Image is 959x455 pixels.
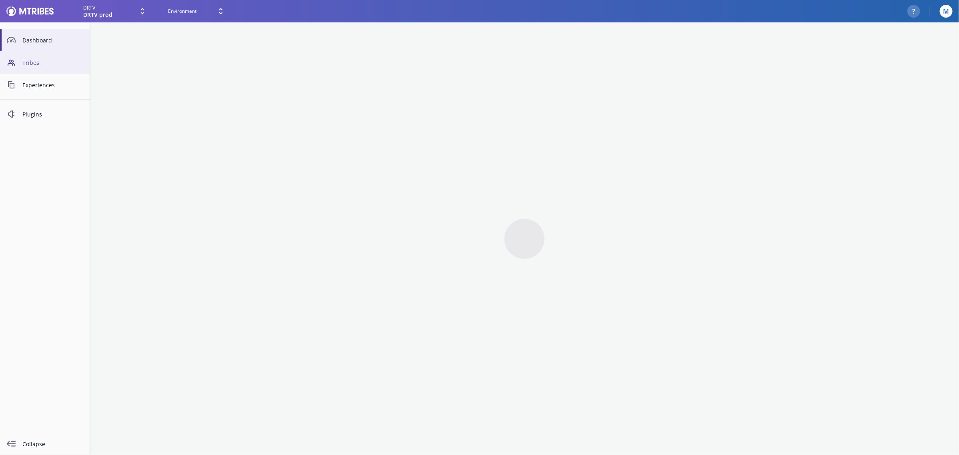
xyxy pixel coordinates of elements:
[83,12,112,18] span: DRTV prod
[138,6,147,16] svg: Expand drop down icon
[22,81,83,89] span: Experiences
[22,110,83,118] span: Plugins
[83,4,95,12] span: DRTV
[22,440,83,448] span: Collapse
[22,36,83,44] span: Dashboard
[216,6,226,16] svg: Expand drop down icon
[22,58,83,67] span: Tribes
[6,109,16,119] svg: Plugin Symbol
[6,35,16,45] svg: Dashboard Symbol
[163,4,228,18] button: Environment
[940,5,953,18] div: M
[6,80,16,90] svg: Content Symbol
[83,4,147,18] button: DRTVDRTV prod
[168,8,196,15] span: Environment
[6,58,16,67] svg: People Symbol
[6,439,16,449] svg: collapse
[907,5,920,18] button: ?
